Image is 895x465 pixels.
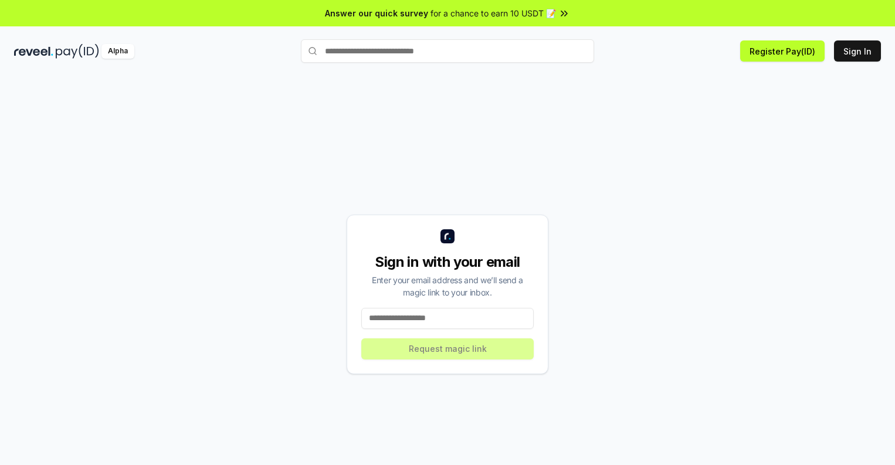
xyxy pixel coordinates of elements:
div: Enter your email address and we’ll send a magic link to your inbox. [361,274,534,298]
button: Register Pay(ID) [740,40,825,62]
span: for a chance to earn 10 USDT 📝 [430,7,556,19]
button: Sign In [834,40,881,62]
img: pay_id [56,44,99,59]
img: logo_small [440,229,455,243]
span: Answer our quick survey [325,7,428,19]
div: Alpha [101,44,134,59]
div: Sign in with your email [361,253,534,271]
img: reveel_dark [14,44,53,59]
